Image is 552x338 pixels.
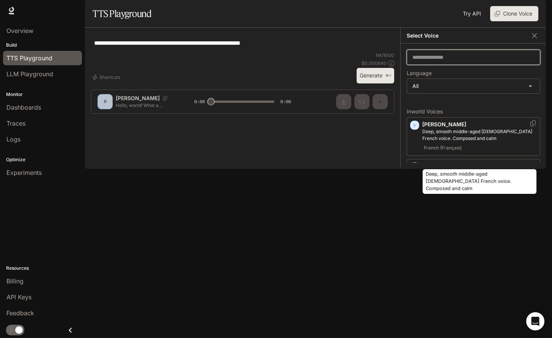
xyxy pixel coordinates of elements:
[407,71,432,76] p: Language
[407,79,540,93] div: All
[460,6,484,21] a: Try API
[385,74,391,78] p: ⌘⏎
[357,68,394,83] button: Generate⌘⏎
[490,6,538,21] button: Clone Voice
[526,312,544,330] div: Open Intercom Messenger
[422,121,537,128] p: [PERSON_NAME]
[422,143,463,152] span: French (Français)
[376,52,394,58] p: 64 / 1000
[362,60,387,66] p: $ 0.000640
[93,6,151,21] h1: TTS Playground
[423,169,536,194] div: Deep, smooth middle-aged [DEMOGRAPHIC_DATA] French voice. Composed and calm
[529,120,537,126] button: Copy Voice ID
[422,162,537,170] p: [PERSON_NAME]
[407,109,540,114] p: Inworld Voices
[91,71,123,83] button: Shortcuts
[422,128,537,142] p: Deep, smooth middle-aged male French voice. Composed and calm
